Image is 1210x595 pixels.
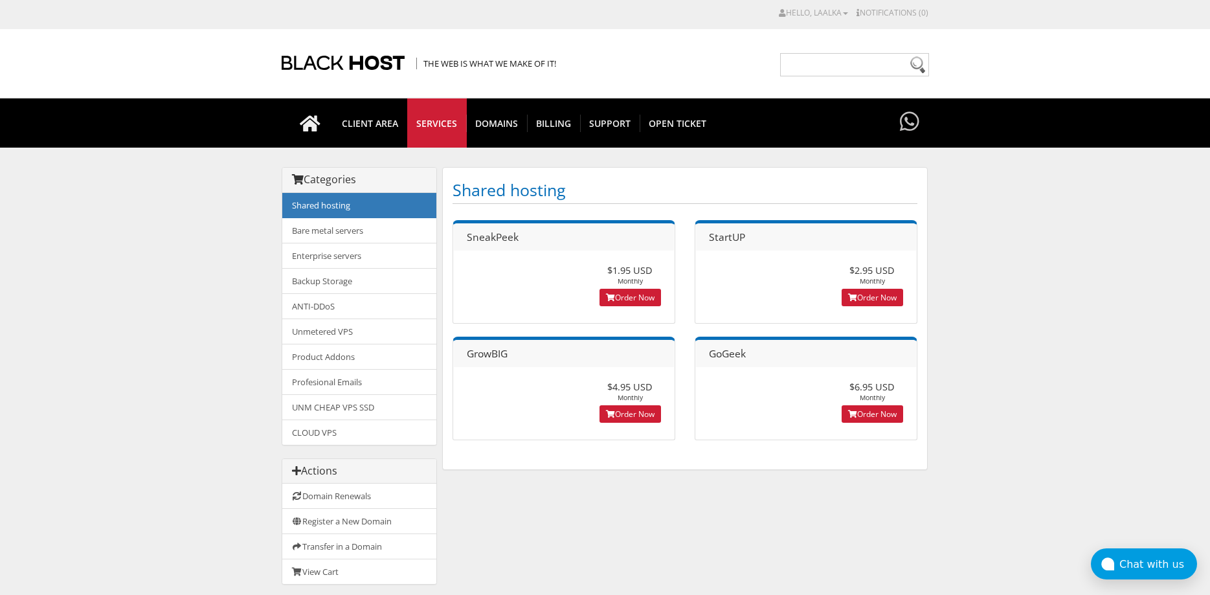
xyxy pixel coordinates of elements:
a: Backup Storage [282,268,436,294]
a: UNM CHEAP VPS SSD [282,394,436,420]
a: CLIENT AREA [333,98,408,148]
span: $1.95 USD [607,264,653,276]
a: CLOUD VPS [282,420,436,445]
a: Have questions? [897,98,923,146]
span: CLIENT AREA [333,115,408,132]
span: SneakPeek [467,230,519,244]
a: Enterprise servers [282,243,436,269]
span: $4.95 USD [607,380,653,393]
span: Domains [466,115,528,132]
a: Go to homepage [287,98,333,148]
div: Monthly [586,380,675,402]
span: Billing [527,115,581,132]
a: Shared hosting [282,193,436,218]
span: Open Ticket [640,115,715,132]
div: Monthly [586,264,675,286]
a: Bare metal servers [282,218,436,243]
h1: Shared hosting [453,177,917,204]
a: Product Addons [282,344,436,370]
a: Domain Renewals [282,484,436,509]
a: Unmetered VPS [282,319,436,344]
button: Chat with us [1091,548,1197,579]
a: Order Now [842,289,903,306]
a: Open Ticket [640,98,715,148]
a: ANTI-DDoS [282,293,436,319]
a: Profesional Emails [282,369,436,395]
a: Order Now [599,289,661,306]
span: SERVICES [407,115,467,132]
a: Register a New Domain [282,508,436,534]
div: Monthly [828,380,917,402]
span: $2.95 USD [849,264,895,276]
span: $6.95 USD [849,380,895,393]
a: Order Now [599,405,661,423]
a: View Cart [282,559,436,584]
a: SERVICES [407,98,467,148]
span: The Web is what we make of it! [416,58,556,69]
div: Monthly [828,264,917,286]
a: Billing [527,98,581,148]
a: Hello, LaaLkA [779,7,848,18]
h3: Actions [292,466,427,477]
a: Order Now [842,405,903,423]
span: StartUP [709,230,745,244]
input: Need help? [780,53,929,76]
a: Transfer in a Domain [282,533,436,559]
span: GoGeek [709,346,746,361]
h3: Categories [292,174,427,186]
span: Support [580,115,640,132]
a: Notifications (0) [857,7,928,18]
span: GrowBIG [467,346,508,361]
a: Domains [466,98,528,148]
div: Chat with us [1119,558,1197,570]
a: Support [580,98,640,148]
